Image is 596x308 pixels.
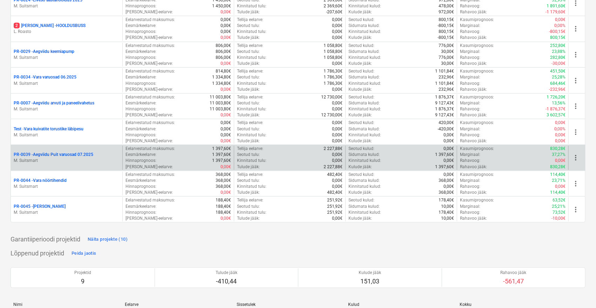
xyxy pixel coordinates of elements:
[441,49,454,55] p: 30,00€
[332,178,343,184] p: 0,00€
[460,126,480,132] p: Marginaal :
[460,100,480,106] p: Marginaal :
[14,106,120,112] p: M. Suitsmart
[348,68,374,74] p: Seotud kulud :
[14,23,20,28] span: 2
[216,55,231,61] p: 806,00€
[126,3,156,9] p: Hinnaprognoos :
[324,146,343,152] p: 2 227,88€
[332,138,343,144] p: 0,00€
[332,29,343,35] p: 0,00€
[221,138,231,144] p: 0,00€
[348,146,374,152] p: Seotud kulud :
[460,112,487,118] p: Rahavoo jääk :
[348,178,380,184] p: Sidumata kulud :
[126,100,156,106] p: Eesmärkeelarve :
[126,61,173,67] p: [PERSON_NAME]-eelarve :
[237,3,266,9] p: Kinnitatud tulu :
[237,35,260,41] p: Tulude jääk :
[126,126,156,132] p: Eesmärkeelarve :
[435,112,454,118] p: 9 127,43€
[237,178,260,184] p: Seotud tulu :
[332,17,343,23] p: 0,00€
[126,120,175,126] p: Eelarvestatud maksumus :
[126,146,175,152] p: Eelarvestatud maksumus :
[348,126,380,132] p: Sidumata kulud :
[126,94,175,100] p: Eelarvestatud maksumus :
[460,68,494,74] p: Kasumiprognoos :
[126,197,175,203] p: Eelarvestatud maksumus :
[126,138,173,144] p: [PERSON_NAME]-eelarve :
[435,106,454,112] p: 1 876,37€
[460,35,487,41] p: Rahavoo jääk :
[324,68,343,74] p: 1 786,30€
[460,81,480,87] p: Rahavoog :
[555,132,565,138] p: 0,00€
[439,190,454,196] p: 368,00€
[126,158,156,164] p: Hinnaprognoos :
[332,23,343,29] p: 0,00€
[553,197,565,203] p: 63,52€
[221,126,231,132] p: 0,00€
[460,61,487,67] p: Rahavoo jääk :
[14,210,120,215] p: M. Suitsmart
[237,197,263,203] p: Tellija eelarve :
[348,138,372,144] p: Kulude jääk :
[126,74,156,80] p: Eesmärkeelarve :
[546,9,565,15] p: -1 179,60€
[460,172,494,178] p: Kasumiprognoos :
[460,190,487,196] p: Rahavoo jääk :
[126,112,173,118] p: [PERSON_NAME]-eelarve :
[327,172,343,178] p: 482,40€
[237,158,266,164] p: Kinnitatud tulu :
[14,158,120,164] p: M. Suitsmart
[348,184,381,190] p: Kinnitatud kulud :
[555,158,565,164] p: 0,00€
[443,158,454,164] p: 0,00€
[237,152,260,158] p: Seotud tulu :
[435,152,454,158] p: 1 397,60€
[550,146,565,152] p: 830,28€
[460,184,480,190] p: Rahavoog :
[348,197,374,203] p: Seotud kulud :
[550,190,565,196] p: 114,40€
[216,43,231,49] p: 806,00€
[212,74,231,80] p: 1 334,80€
[221,112,231,118] p: 0,00€
[460,138,487,144] p: Rahavoo jääk :
[348,164,372,170] p: Kulude jääk :
[460,49,480,55] p: Marginaal :
[126,81,156,87] p: Hinnaprognoos :
[237,74,260,80] p: Seotud tulu :
[460,178,480,184] p: Marginaal :
[571,76,580,85] span: more_vert
[14,152,120,164] div: PR-0039 -Aegviidu Puit varuosad 07.2025M. Suitsmart
[216,49,231,55] p: 806,00€
[460,23,480,29] p: Marginaal :
[126,132,156,138] p: Hinnaprognoos :
[546,106,565,112] p: -1 876,37€
[14,204,66,210] p: PR-0045 - [PERSON_NAME]
[221,120,231,126] p: 0,00€
[126,190,173,196] p: [PERSON_NAME]-eelarve :
[126,184,156,190] p: Hinnaprognoos :
[324,81,343,87] p: 1 786,30€
[332,61,343,67] p: 0,00€
[332,126,343,132] p: 0,00€
[438,126,454,132] p: -420,00€
[324,3,343,9] p: 2 369,60€
[571,102,580,110] span: more_vert
[348,94,374,100] p: Seotud kulud :
[327,190,343,196] p: 482,40€
[221,9,231,15] p: 0,00€
[126,152,156,158] p: Eesmärkeelarve :
[321,112,343,118] p: 12 730,00€
[212,3,231,9] p: 1 450,00€
[571,25,580,33] span: more_vert
[237,146,263,152] p: Tellija eelarve :
[126,35,173,41] p: [PERSON_NAME]-eelarve :
[555,17,565,23] p: 0,00€
[438,23,454,29] p: -800,15€
[126,164,173,170] p: [PERSON_NAME]-eelarve :
[326,9,343,15] p: -207,60€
